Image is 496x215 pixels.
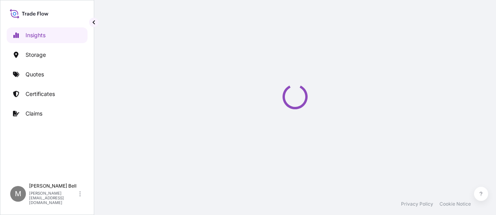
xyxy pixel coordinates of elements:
p: Quotes [26,70,44,78]
a: Cookie Notice [439,201,471,207]
a: Storage [7,47,88,63]
p: [PERSON_NAME][EMAIL_ADDRESS][DOMAIN_NAME] [29,191,78,205]
a: Certificates [7,86,88,102]
p: Claims [26,110,42,117]
p: [PERSON_NAME] Bell [29,183,78,189]
p: Certificates [26,90,55,98]
a: Insights [7,27,88,43]
a: Quotes [7,67,88,82]
span: M [15,190,21,198]
a: Privacy Policy [401,201,433,207]
a: Claims [7,106,88,121]
p: Insights [26,31,46,39]
p: Storage [26,51,46,59]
